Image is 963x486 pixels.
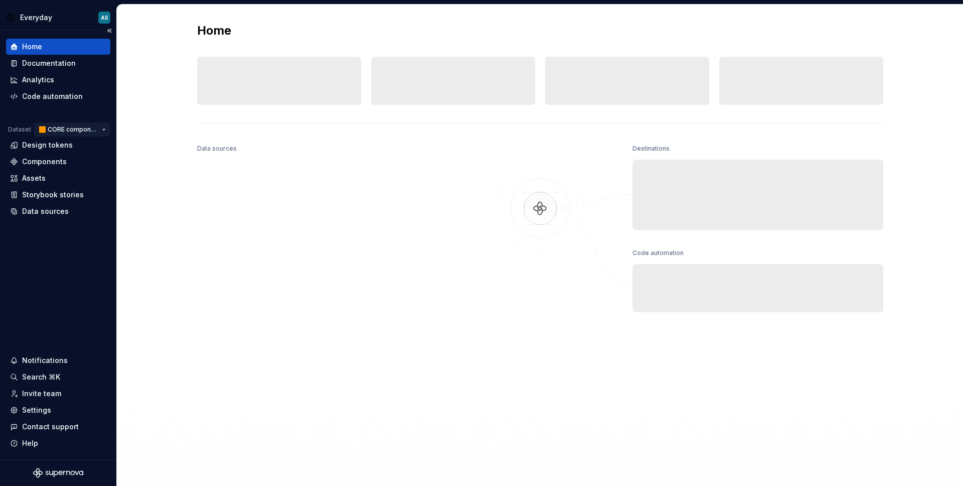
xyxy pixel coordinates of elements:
[6,137,110,153] a: Design tokens
[22,405,51,415] div: Settings
[6,402,110,418] a: Settings
[102,24,116,38] button: Collapse sidebar
[6,386,110,402] a: Invite team
[197,142,237,156] div: Data sources
[22,355,68,366] div: Notifications
[6,154,110,170] a: Components
[6,72,110,88] a: Analytics
[33,468,83,478] svg: Supernova Logo
[8,126,31,134] div: Dataset
[22,422,79,432] div: Contact support
[22,438,38,448] div: Help
[6,203,110,219] a: Data sources
[22,140,73,150] div: Design tokens
[22,206,69,216] div: Data sources
[39,126,98,134] span: 🟧 CORE components
[6,435,110,451] button: Help
[6,187,110,203] a: Storybook stories
[2,7,114,28] button: EverydayAS
[6,170,110,186] a: Assets
[632,246,684,260] div: Code automation
[6,39,110,55] a: Home
[22,190,84,200] div: Storybook stories
[34,123,110,137] button: 🟧 CORE components
[22,389,61,399] div: Invite team
[22,157,67,167] div: Components
[22,42,42,52] div: Home
[6,88,110,104] a: Code automation
[20,13,52,23] div: Everyday
[6,419,110,435] button: Contact support
[22,173,46,183] div: Assets
[6,352,110,369] button: Notifications
[6,369,110,385] button: Search ⌘K
[101,14,108,22] div: AS
[22,91,83,101] div: Code automation
[22,75,54,85] div: Analytics
[197,23,231,39] h2: Home
[6,55,110,71] a: Documentation
[22,372,60,382] div: Search ⌘K
[22,58,76,68] div: Documentation
[632,142,670,156] div: Destinations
